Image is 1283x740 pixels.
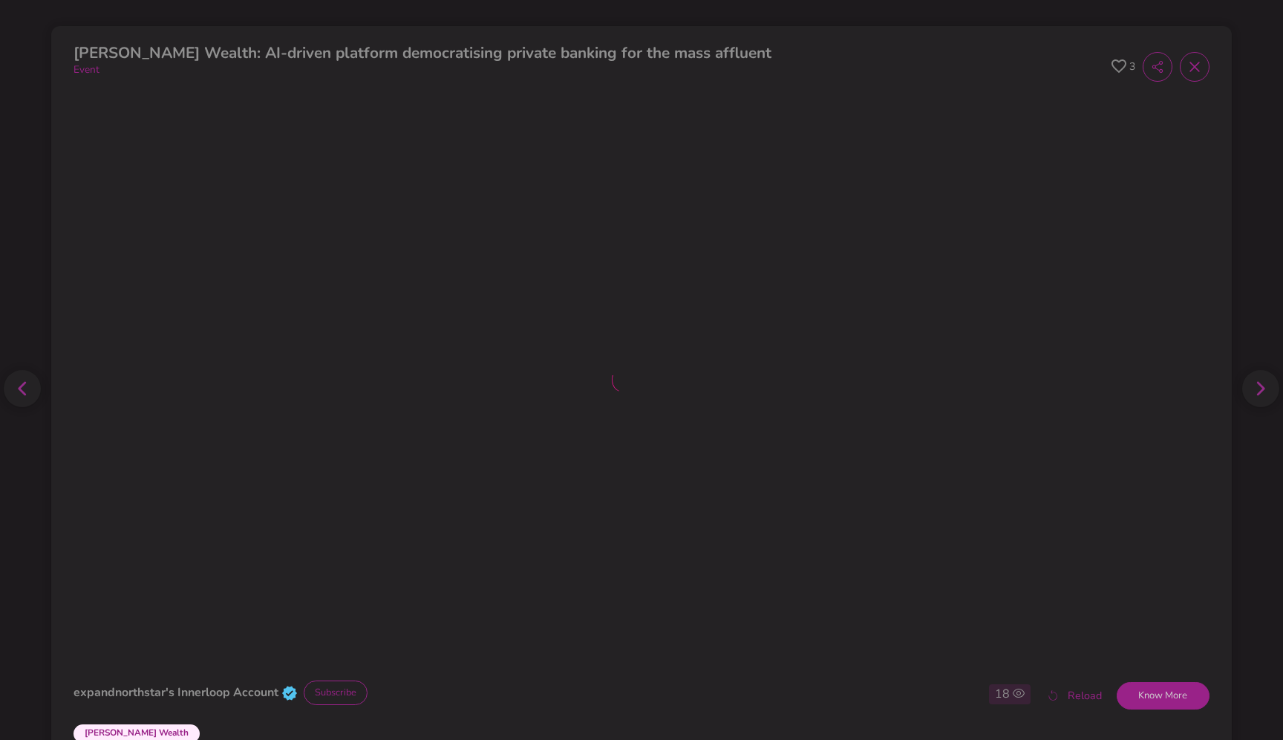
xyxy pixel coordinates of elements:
img: verified [281,685,298,701]
p: Event [74,62,771,78]
h6: 18 [995,687,1010,701]
button: Subscribe [304,681,368,705]
strong: expandnorthstar's Innerloop Account [74,684,278,701]
span: 3 [1129,59,1135,74]
button: Know More [1117,682,1209,710]
span: Subscribe [309,686,362,699]
button: Reload [1031,682,1117,710]
span: [PERSON_NAME] Wealth: AI-driven platform democratising private banking for the mass affluent [74,42,771,63]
